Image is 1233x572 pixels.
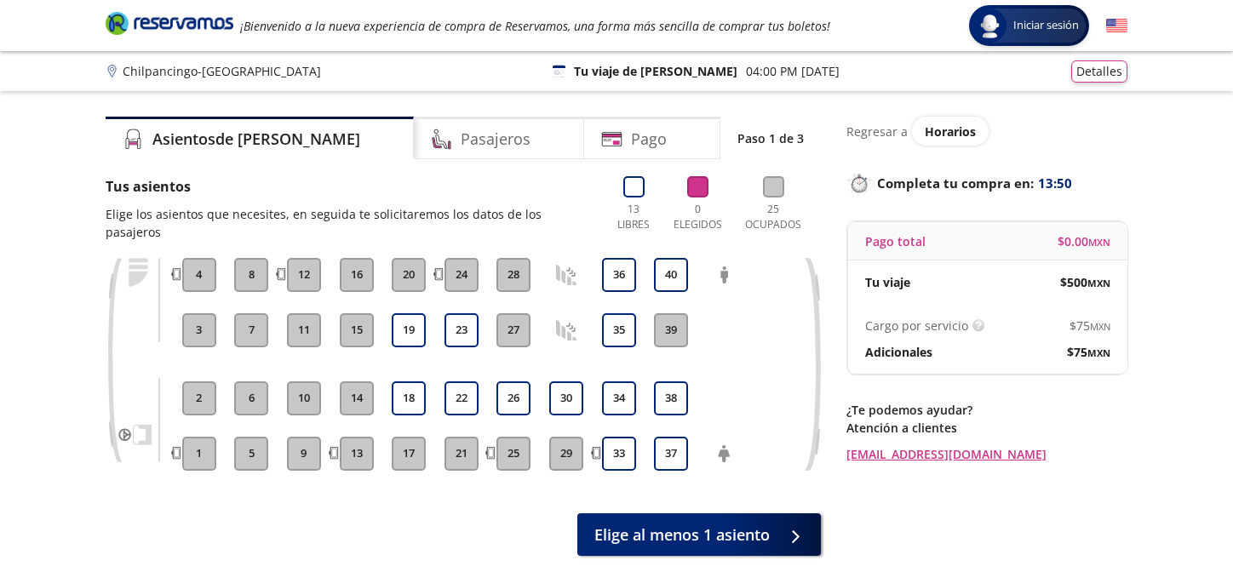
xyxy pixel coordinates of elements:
[631,128,667,151] h4: Pago
[1134,473,1216,555] iframe: Messagebird Livechat Widget
[392,313,426,347] button: 19
[496,258,530,292] button: 28
[1106,15,1127,37] button: English
[846,117,1127,146] div: Regresar a ver horarios
[602,437,636,471] button: 33
[1090,320,1110,333] small: MXN
[865,273,910,291] p: Tu viaje
[496,313,530,347] button: 27
[846,401,1127,419] p: ¿Te podemos ayudar?
[746,62,840,80] p: 04:00 PM [DATE]
[1087,277,1110,289] small: MXN
[846,171,1127,195] p: Completa tu compra en :
[234,381,268,415] button: 6
[577,513,821,556] button: Elige al menos 1 asiento
[846,445,1127,463] a: [EMAIL_ADDRESS][DOMAIN_NAME]
[602,313,636,347] button: 35
[1087,346,1110,359] small: MXN
[602,258,636,292] button: 36
[444,313,479,347] button: 23
[152,128,360,151] h4: Asientos de [PERSON_NAME]
[106,10,233,36] i: Brand Logo
[737,129,804,147] p: Paso 1 de 3
[106,10,233,41] a: Brand Logo
[669,202,725,232] p: 0 Elegidos
[392,381,426,415] button: 18
[1071,60,1127,83] button: Detalles
[549,437,583,471] button: 29
[461,128,530,151] h4: Pasajeros
[444,437,479,471] button: 21
[865,232,926,250] p: Pago total
[654,381,688,415] button: 38
[287,437,321,471] button: 9
[287,381,321,415] button: 10
[1070,317,1110,335] span: $ 75
[654,258,688,292] button: 40
[240,18,830,34] em: ¡Bienvenido a la nueva experiencia de compra de Reservamos, una forma más sencilla de comprar tus...
[182,313,216,347] button: 3
[1060,273,1110,291] span: $ 500
[182,437,216,471] button: 1
[123,62,321,80] p: Chilpancingo - [GEOGRAPHIC_DATA]
[738,202,808,232] p: 25 Ocupados
[340,313,374,347] button: 15
[234,437,268,471] button: 5
[594,523,770,546] span: Elige al menos 1 asiento
[234,313,268,347] button: 7
[846,123,908,140] p: Regresar a
[340,437,374,471] button: 13
[1058,232,1110,250] span: $ 0.00
[496,381,530,415] button: 26
[654,437,688,471] button: 37
[549,381,583,415] button: 30
[392,258,426,292] button: 20
[654,313,688,347] button: 39
[340,258,374,292] button: 16
[182,381,216,415] button: 2
[444,381,479,415] button: 22
[602,381,636,415] button: 34
[496,437,530,471] button: 25
[865,317,968,335] p: Cargo por servicio
[925,123,976,140] span: Horarios
[106,205,594,241] p: Elige los asientos que necesites, en seguida te solicitaremos los datos de los pasajeros
[865,343,932,361] p: Adicionales
[574,62,737,80] p: Tu viaje de [PERSON_NAME]
[444,258,479,292] button: 24
[611,202,657,232] p: 13 Libres
[234,258,268,292] button: 8
[287,313,321,347] button: 11
[846,419,1127,437] p: Atención a clientes
[182,258,216,292] button: 4
[392,437,426,471] button: 17
[1006,17,1086,34] span: Iniciar sesión
[106,176,594,197] p: Tus asientos
[287,258,321,292] button: 12
[340,381,374,415] button: 14
[1088,236,1110,249] small: MXN
[1067,343,1110,361] span: $ 75
[1038,174,1072,193] span: 13:50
